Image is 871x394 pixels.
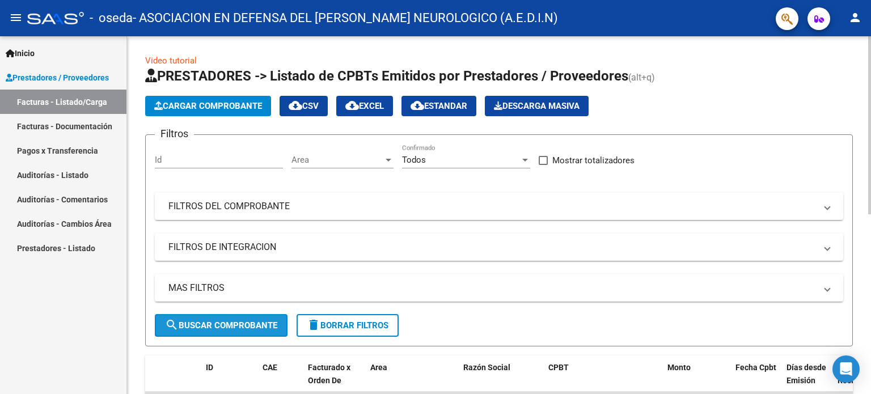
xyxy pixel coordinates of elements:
[402,155,426,165] span: Todos
[848,11,862,24] mat-icon: person
[6,47,35,60] span: Inicio
[548,363,569,372] span: CPBT
[411,101,467,111] span: Estandar
[336,96,393,116] button: EXCEL
[90,6,133,31] span: - oseda
[155,274,843,302] mat-expansion-panel-header: MAS FILTROS
[628,72,655,83] span: (alt+q)
[485,96,589,116] button: Descarga Masiva
[307,320,388,331] span: Borrar Filtros
[838,363,869,385] span: Fecha Recibido
[401,96,476,116] button: Estandar
[6,71,109,84] span: Prestadores / Proveedores
[155,314,287,337] button: Buscar Comprobante
[168,200,816,213] mat-panel-title: FILTROS DEL COMPROBANTE
[463,363,510,372] span: Razón Social
[552,154,635,167] span: Mostrar totalizadores
[494,101,580,111] span: Descarga Masiva
[308,363,350,385] span: Facturado x Orden De
[145,56,197,66] a: Video tutorial
[289,101,319,111] span: CSV
[411,99,424,112] mat-icon: cloud_download
[345,101,384,111] span: EXCEL
[735,363,776,372] span: Fecha Cpbt
[289,99,302,112] mat-icon: cloud_download
[155,126,194,142] h3: Filtros
[145,96,271,116] button: Cargar Comprobante
[9,11,23,24] mat-icon: menu
[485,96,589,116] app-download-masive: Descarga masiva de comprobantes (adjuntos)
[370,363,387,372] span: Area
[280,96,328,116] button: CSV
[133,6,558,31] span: - ASOCIACION EN DEFENSA DEL [PERSON_NAME] NEUROLOGICO (A.E.D.I.N)
[168,241,816,253] mat-panel-title: FILTROS DE INTEGRACION
[165,318,179,332] mat-icon: search
[832,355,860,383] div: Open Intercom Messenger
[667,363,691,372] span: Monto
[154,101,262,111] span: Cargar Comprobante
[307,318,320,332] mat-icon: delete
[263,363,277,372] span: CAE
[345,99,359,112] mat-icon: cloud_download
[206,363,213,372] span: ID
[291,155,383,165] span: Area
[145,68,628,84] span: PRESTADORES -> Listado de CPBTs Emitidos por Prestadores / Proveedores
[787,363,826,385] span: Días desde Emisión
[297,314,399,337] button: Borrar Filtros
[155,193,843,220] mat-expansion-panel-header: FILTROS DEL COMPROBANTE
[155,234,843,261] mat-expansion-panel-header: FILTROS DE INTEGRACION
[168,282,816,294] mat-panel-title: MAS FILTROS
[165,320,277,331] span: Buscar Comprobante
